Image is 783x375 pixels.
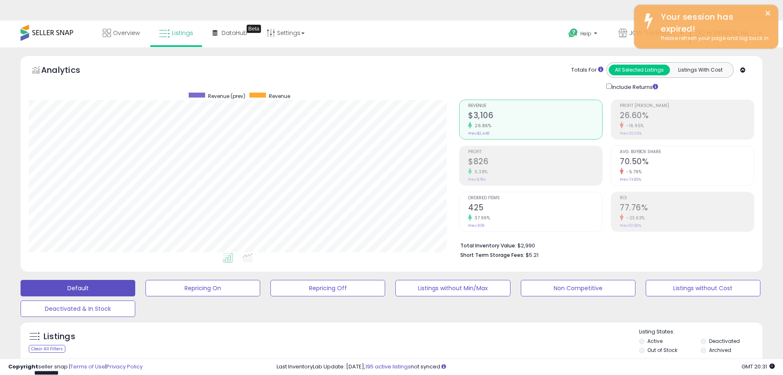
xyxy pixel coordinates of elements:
div: Tooltip anchor [247,25,261,33]
h5: Analytics [41,64,96,78]
a: Listings [153,21,199,45]
li: $2,990 [460,240,748,250]
span: Revenue [468,104,602,108]
button: Listings without Min/Max [395,280,510,296]
a: DataHub [206,21,254,45]
span: Profit [PERSON_NAME] [620,104,754,108]
span: Ordered Items [468,196,602,200]
small: Prev: 74.83% [620,177,641,182]
h2: $826 [468,157,602,168]
small: Prev: 308 [468,223,484,228]
span: 2025-10-13 20:31 GMT [741,363,775,370]
label: Out of Stock [647,347,677,354]
small: -23.63% [624,215,645,221]
small: Prev: 101.82% [620,223,641,228]
a: Overview [97,21,146,45]
span: Overview [113,29,140,37]
span: Revenue (prev) [208,93,245,100]
button: Repricing On [146,280,260,296]
div: Include Returns [600,82,668,91]
b: Short Term Storage Fees: [460,252,524,259]
div: seller snap | | [8,363,143,371]
small: Prev: 32.03% [620,131,642,136]
button: All Selected Listings [609,65,670,75]
i: Get Help [568,28,578,38]
small: Prev: $784 [468,177,486,182]
button: Deactivated & In Stock [21,300,135,317]
span: Listings [172,29,193,37]
span: Avg. Buybox Share [620,150,754,154]
label: Deactivated [709,338,740,345]
span: Profit [468,150,602,154]
strong: Copyright [8,363,38,370]
a: 195 active listings [365,363,411,370]
button: Repricing Off [270,280,385,296]
span: Help [580,30,591,37]
button: Default [21,280,135,296]
small: 26.86% [472,123,491,129]
small: Prev: $2,448 [468,131,489,136]
div: Last InventoryLab Update: [DATE], not synced. [277,363,775,371]
a: Settings [261,21,311,45]
h2: 70.50% [620,157,754,168]
a: Help [562,22,605,47]
small: -5.79% [624,169,642,175]
label: Active [647,338,663,345]
small: 5.38% [472,169,488,175]
button: Listings without Cost [646,280,760,296]
div: Totals For [571,66,603,74]
span: ROI [620,196,754,200]
span: JCW Trading LLC [629,29,677,37]
h2: 77.76% [620,203,754,214]
a: Privacy Policy [106,363,143,370]
span: DataHub [222,29,247,37]
a: JCW Trading LLC [612,21,689,47]
span: Revenue [269,93,290,100]
div: Clear All Filters [29,345,65,353]
div: Please refresh your page and log back in [655,35,772,42]
label: Archived [709,347,731,354]
a: Terms of Use [70,363,105,370]
h2: 425 [468,203,602,214]
span: $5.21 [526,251,538,259]
button: Listings With Cost [670,65,731,75]
h5: Listings [44,331,75,342]
small: -16.95% [624,123,644,129]
h2: 26.60% [620,111,754,122]
small: 37.99% [472,215,490,221]
div: Your session has expired! [655,11,772,35]
p: Listing States: [639,328,762,336]
b: Total Inventory Value: [460,242,516,249]
button: Non Competitive [521,280,635,296]
h2: $3,106 [468,111,602,122]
